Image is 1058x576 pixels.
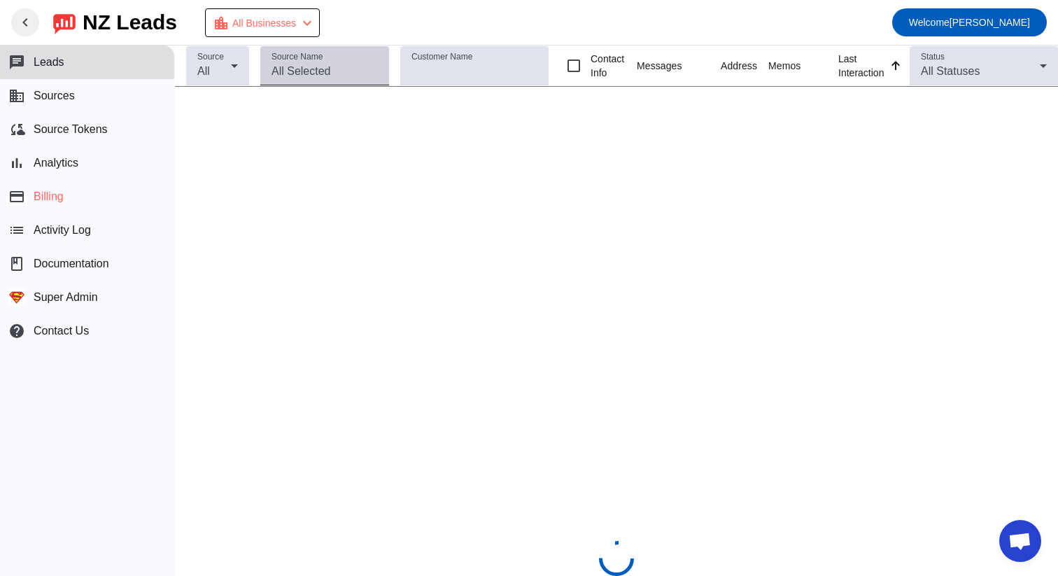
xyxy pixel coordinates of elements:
[637,45,721,87] th: Messages
[838,52,888,80] div: Last Interaction
[213,15,230,31] mat-icon: location_city
[8,155,25,171] mat-icon: bar_chart
[299,15,316,31] mat-icon: chevron_left
[909,17,950,28] span: Welcome
[34,258,109,270] span: Documentation
[53,10,76,34] img: logo
[892,8,1047,36] button: Welcome[PERSON_NAME]
[999,520,1041,562] div: Open chat
[8,54,25,71] mat-icon: chat
[271,63,378,80] input: All Selected
[34,157,78,169] span: Analytics
[34,123,108,136] span: Source Tokens
[34,291,98,304] span: Super Admin
[8,188,25,205] mat-icon: payment
[921,52,945,62] mat-label: Status
[34,56,64,69] span: Leads
[232,13,296,33] span: All Businesses
[83,13,177,32] div: NZ Leads
[213,13,316,33] div: Payment Issue
[197,65,210,77] span: All
[8,255,25,272] span: book
[721,45,768,87] th: Address
[8,222,25,239] mat-icon: list
[271,52,323,62] mat-label: Source Name
[8,323,25,339] mat-icon: help
[197,52,224,62] mat-label: Source
[17,14,34,31] mat-icon: chevron_left
[909,13,1030,32] span: [PERSON_NAME]
[411,52,472,62] mat-label: Customer Name
[921,65,980,77] span: All Statuses
[768,45,838,87] th: Memos
[8,121,25,138] mat-icon: cloud_sync
[34,325,89,337] span: Contact Us
[34,90,75,102] span: Sources
[205,8,320,37] button: All Businesses
[34,224,91,237] span: Activity Log
[34,190,64,203] span: Billing
[588,52,626,80] label: Contact Info
[8,87,25,104] mat-icon: business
